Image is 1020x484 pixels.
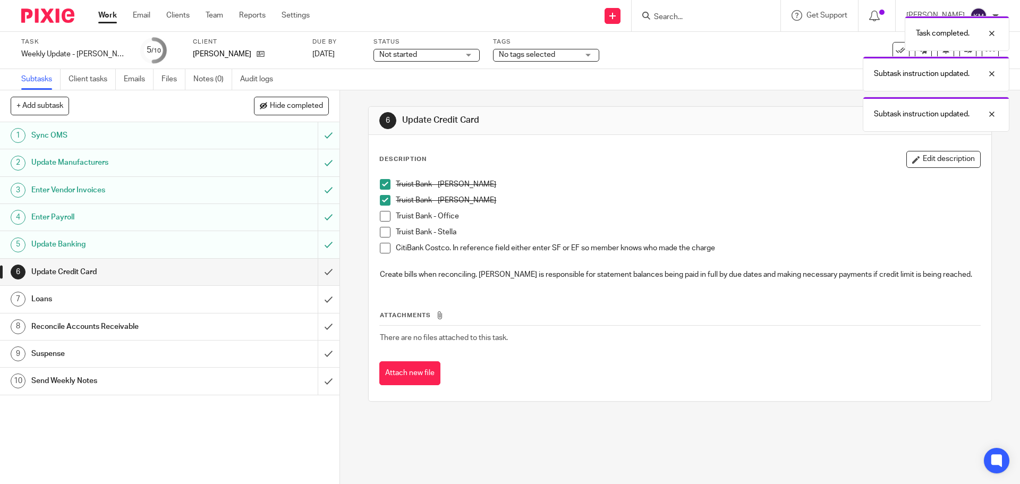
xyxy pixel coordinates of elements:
[380,334,508,342] span: There are no files attached to this task.
[11,265,25,279] div: 6
[402,115,703,126] h1: Update Credit Card
[239,10,266,21] a: Reports
[31,346,215,362] h1: Suspense
[11,373,25,388] div: 10
[21,69,61,90] a: Subtasks
[11,292,25,307] div: 7
[31,182,215,198] h1: Enter Vendor Invoices
[312,50,335,58] span: [DATE]
[11,210,25,225] div: 4
[396,179,980,190] p: Truist Bank - [PERSON_NAME]
[193,38,299,46] label: Client
[379,155,427,164] p: Description
[396,227,980,237] p: Truist Bank - Stella
[906,151,981,168] button: Edit description
[166,10,190,21] a: Clients
[69,69,116,90] a: Client tasks
[11,156,25,171] div: 2
[31,264,215,280] h1: Update Credit Card
[133,10,150,21] a: Email
[11,346,25,361] div: 9
[970,7,987,24] img: svg%3E
[493,38,599,46] label: Tags
[874,109,970,120] p: Subtask instruction updated.
[98,10,117,21] a: Work
[21,49,127,60] div: Weekly Update - [PERSON_NAME]
[874,69,970,79] p: Subtask instruction updated.
[31,128,215,143] h1: Sync OMS
[147,44,161,56] div: 5
[380,269,980,280] p: Create bills when reconciling. [PERSON_NAME] is responsible for statement balances being paid in ...
[380,312,431,318] span: Attachments
[282,10,310,21] a: Settings
[31,291,215,307] h1: Loans
[31,319,215,335] h1: Reconcile Accounts Receivable
[11,97,69,115] button: + Add subtask
[240,69,281,90] a: Audit logs
[193,69,232,90] a: Notes (0)
[379,361,440,385] button: Attach new file
[312,38,360,46] label: Due by
[396,211,980,222] p: Truist Bank - Office
[151,48,161,54] small: /10
[206,10,223,21] a: Team
[11,183,25,198] div: 3
[31,373,215,389] h1: Send Weekly Notes
[11,237,25,252] div: 5
[499,51,555,58] span: No tags selected
[373,38,480,46] label: Status
[161,69,185,90] a: Files
[270,102,323,111] span: Hide completed
[124,69,154,90] a: Emails
[11,319,25,334] div: 8
[379,112,396,129] div: 6
[21,9,74,23] img: Pixie
[379,51,417,58] span: Not started
[254,97,329,115] button: Hide completed
[21,38,127,46] label: Task
[31,236,215,252] h1: Update Banking
[916,28,970,39] p: Task completed.
[31,209,215,225] h1: Enter Payroll
[396,243,980,253] p: CitiBank Costco. In reference field either enter SF or EF so member knows who made the charge
[21,49,127,60] div: Weekly Update - Frymark
[193,49,251,60] p: [PERSON_NAME]
[31,155,215,171] h1: Update Manufacturers
[396,195,980,206] p: Truist Bank - [PERSON_NAME]
[11,128,25,143] div: 1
